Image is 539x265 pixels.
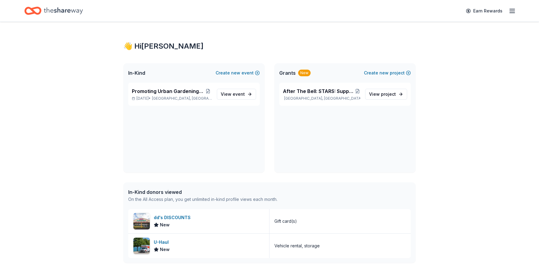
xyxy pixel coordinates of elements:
button: Createnewevent [216,69,260,77]
a: Home [24,4,83,18]
span: After The Bell: STARS: Support, Thrive, Achieve, Reach, Succeed [283,88,355,95]
span: new [379,69,389,77]
img: Image for dd's DISCOUNTS [133,213,150,229]
span: New [160,221,170,229]
div: In-Kind donors viewed [128,188,277,196]
span: event [233,91,245,97]
p: [DATE] • [132,96,212,101]
span: New [160,246,170,253]
span: View [221,91,245,98]
span: new [231,69,240,77]
a: Earn Rewards [462,5,506,16]
div: New [298,70,311,76]
div: Vehicle rental, storage [274,242,320,250]
a: View project [365,89,407,100]
span: [GEOGRAPHIC_DATA], [GEOGRAPHIC_DATA] [152,96,212,101]
div: U-Haul [154,239,171,246]
a: View event [217,89,256,100]
div: 👋 Hi [PERSON_NAME] [123,41,416,51]
span: Promoting Urban Gardening and Healthy Eating [132,88,204,95]
div: Gift card(s) [274,218,297,225]
p: [GEOGRAPHIC_DATA], [GEOGRAPHIC_DATA] [283,96,360,101]
span: In-Kind [128,69,145,77]
button: Createnewproject [364,69,411,77]
span: project [381,91,396,97]
div: On the All Access plan, you get unlimited in-kind profile views each month. [128,196,277,203]
img: Image for U-Haul [133,238,150,254]
span: Grants [279,69,296,77]
span: View [369,91,396,98]
div: dd's DISCOUNTS [154,214,193,221]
